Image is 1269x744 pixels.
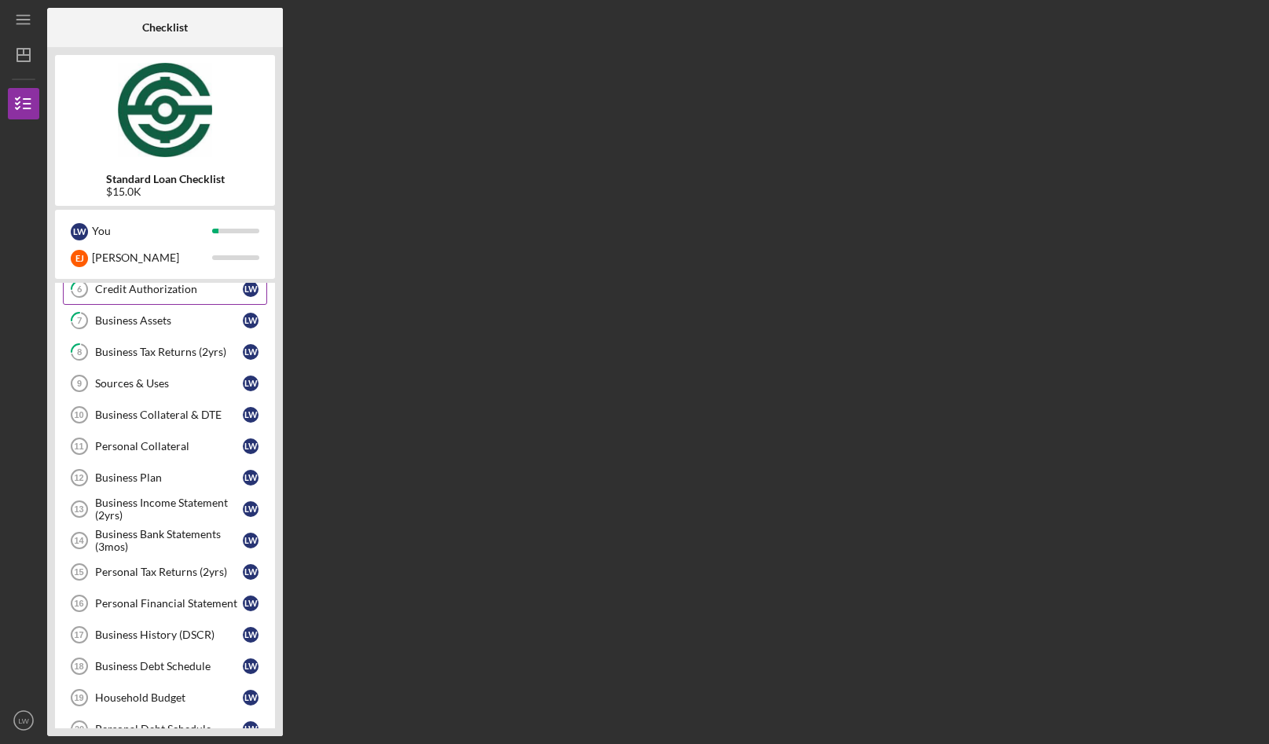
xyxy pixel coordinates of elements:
a: 10Business Collateral & DTELW [63,399,267,431]
div: Business Income Statement (2yrs) [95,497,243,522]
a: 18Business Debt ScheduleLW [63,651,267,682]
b: Checklist [142,21,188,34]
div: Business History (DSCR) [95,629,243,641]
div: L W [243,533,259,548]
div: L W [243,627,259,643]
div: Business Debt Schedule [95,660,243,673]
tspan: 11 [74,442,83,451]
div: L W [243,281,259,297]
div: Household Budget [95,691,243,704]
div: L W [243,376,259,391]
tspan: 16 [74,599,83,608]
div: L W [243,344,259,360]
div: Personal Tax Returns (2yrs) [95,566,243,578]
div: Business Bank Statements (3mos) [95,528,243,553]
img: Product logo [55,63,275,157]
tspan: 8 [77,347,82,357]
div: L W [243,407,259,423]
tspan: 9 [77,379,82,388]
tspan: 20 [75,724,84,734]
div: You [92,218,212,244]
button: LW [8,705,39,736]
div: Credit Authorization [95,283,243,295]
a: 6Credit AuthorizationLW [63,273,267,305]
div: L W [243,690,259,706]
div: Personal Financial Statement [95,597,243,610]
div: $15.0K [106,185,225,198]
div: L W [243,438,259,454]
div: Personal Collateral [95,440,243,453]
div: E J [71,250,88,267]
div: L W [243,564,259,580]
div: Business Plan [95,471,243,484]
div: L W [243,596,259,611]
div: Business Collateral & DTE [95,409,243,421]
tspan: 10 [74,410,83,420]
tspan: 19 [74,693,83,702]
div: Business Tax Returns (2yrs) [95,346,243,358]
div: L W [243,313,259,328]
tspan: 6 [77,284,83,295]
tspan: 13 [74,504,83,514]
tspan: 7 [77,316,83,326]
b: Standard Loan Checklist [106,173,225,185]
a: 13Business Income Statement (2yrs)LW [63,493,267,525]
div: [PERSON_NAME] [92,244,212,271]
tspan: 12 [74,473,83,482]
div: Personal Debt Schedule [95,723,243,735]
tspan: 17 [74,630,83,640]
a: 12Business PlanLW [63,462,267,493]
div: L W [243,470,259,486]
tspan: 18 [74,662,83,671]
div: L W [243,501,259,517]
a: 11Personal CollateralLW [63,431,267,462]
div: L W [243,658,259,674]
div: Business Assets [95,314,243,327]
a: 9Sources & UsesLW [63,368,267,399]
a: 7Business AssetsLW [63,305,267,336]
a: 8Business Tax Returns (2yrs)LW [63,336,267,368]
a: 17Business History (DSCR)LW [63,619,267,651]
div: Sources & Uses [95,377,243,390]
div: L W [71,223,88,240]
tspan: 15 [74,567,83,577]
tspan: 14 [74,536,84,545]
a: 19Household BudgetLW [63,682,267,713]
div: L W [243,721,259,737]
a: 15Personal Tax Returns (2yrs)LW [63,556,267,588]
a: 14Business Bank Statements (3mos)LW [63,525,267,556]
text: LW [18,717,30,725]
a: 16Personal Financial StatementLW [63,588,267,619]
